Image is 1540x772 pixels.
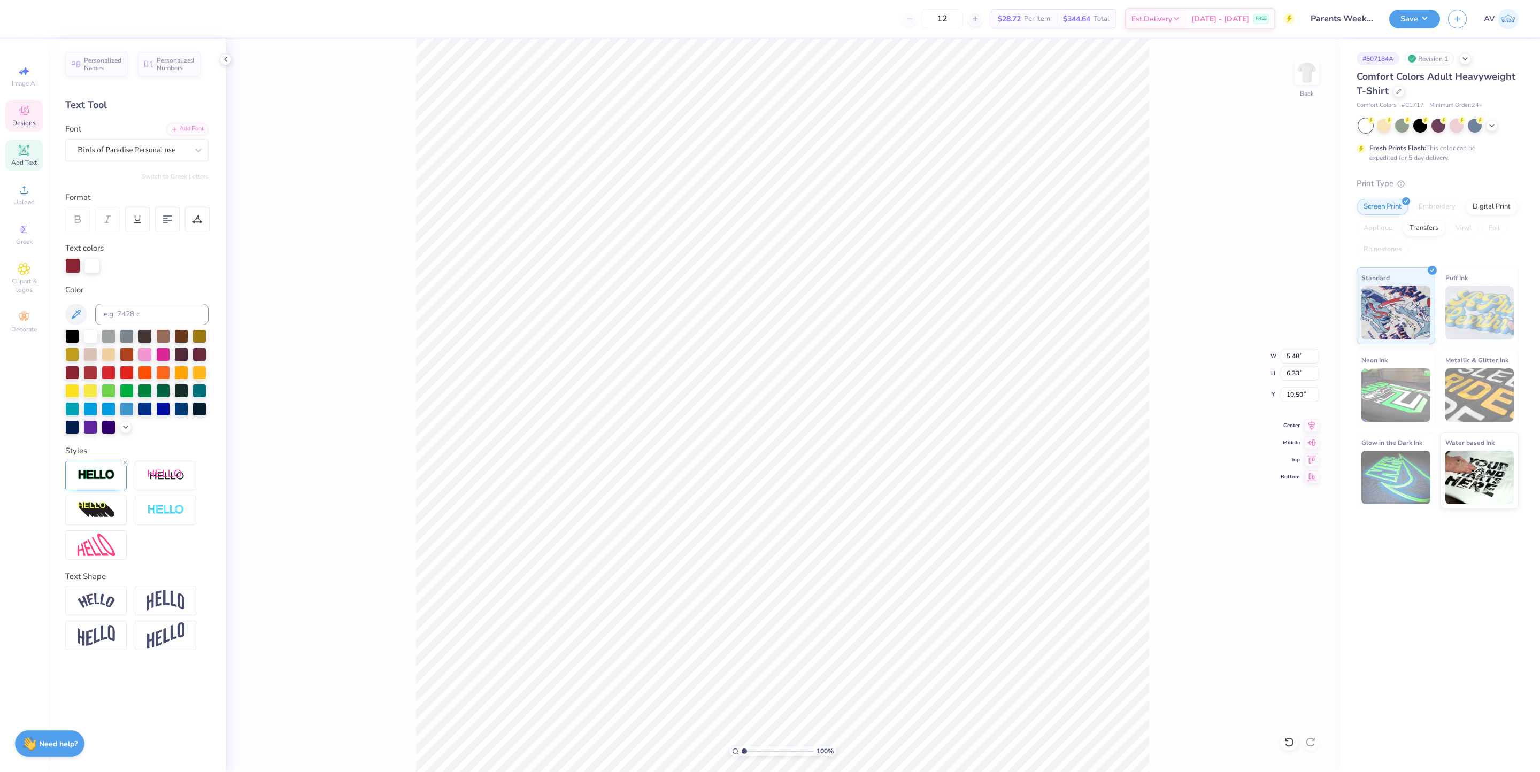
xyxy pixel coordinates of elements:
[147,469,184,482] img: Shadow
[1445,286,1514,339] img: Puff Ink
[12,119,36,127] span: Designs
[1281,456,1300,464] span: Top
[1445,451,1514,504] img: Water based Ink
[1405,52,1454,65] div: Revision 1
[1357,177,1519,190] div: Print Type
[1445,437,1495,448] span: Water based Ink
[65,570,209,583] div: Text Shape
[817,746,834,756] span: 100 %
[1429,101,1483,110] span: Minimum Order: 24 +
[1361,272,1390,283] span: Standard
[1357,242,1408,258] div: Rhinestones
[1484,9,1519,29] a: AV
[12,79,37,88] span: Image AI
[142,172,209,181] button: Switch to Greek Letters
[1412,199,1462,215] div: Embroidery
[147,504,184,516] img: Negative Space
[1281,473,1300,481] span: Bottom
[1466,199,1518,215] div: Digital Print
[78,625,115,646] img: Flag
[13,198,35,206] span: Upload
[1063,13,1090,25] span: $344.64
[65,123,81,135] label: Font
[1357,101,1396,110] span: Comfort Colors
[65,191,210,204] div: Format
[147,590,184,611] img: Arch
[1357,220,1399,236] div: Applique
[65,98,209,112] div: Text Tool
[1094,13,1110,25] span: Total
[16,237,33,246] span: Greek
[1361,437,1422,448] span: Glow in the Dark Ink
[1389,10,1440,28] button: Save
[65,445,209,457] div: Styles
[1256,15,1267,22] span: FREE
[166,123,209,135] div: Add Font
[1361,368,1430,422] img: Neon Ink
[1445,272,1468,283] span: Puff Ink
[1498,9,1519,29] img: Aargy Velasco
[1484,13,1495,25] span: AV
[1361,354,1388,366] span: Neon Ink
[95,304,209,325] input: e.g. 7428 c
[998,13,1021,25] span: $28.72
[1296,62,1318,83] img: Back
[1024,13,1050,25] span: Per Item
[78,534,115,557] img: Free Distort
[1403,220,1445,236] div: Transfers
[1482,220,1507,236] div: Foil
[1303,8,1381,29] input: Untitled Design
[1357,70,1515,97] span: Comfort Colors Adult Heavyweight T-Shirt
[11,325,37,334] span: Decorate
[5,277,43,294] span: Clipart & logos
[84,57,122,72] span: Personalized Names
[65,242,104,254] label: Text colors
[1361,451,1430,504] img: Glow in the Dark Ink
[1361,286,1430,339] img: Standard
[1369,144,1426,152] strong: Fresh Prints Flash:
[147,622,184,649] img: Rise
[1357,199,1408,215] div: Screen Print
[1449,220,1479,236] div: Vinyl
[78,593,115,608] img: Arc
[1300,89,1314,98] div: Back
[1445,368,1514,422] img: Metallic & Glitter Ink
[1369,143,1501,163] div: This color can be expedited for 5 day delivery.
[11,158,37,167] span: Add Text
[1281,422,1300,429] span: Center
[1191,13,1249,25] span: [DATE] - [DATE]
[78,501,115,519] img: 3d Illusion
[65,284,209,296] div: Color
[1357,52,1399,65] div: # 507184A
[1445,354,1508,366] span: Metallic & Glitter Ink
[39,739,78,749] strong: Need help?
[157,57,195,72] span: Personalized Numbers
[921,9,963,28] input: – –
[1402,101,1424,110] span: # C1717
[1131,13,1172,25] span: Est. Delivery
[1281,439,1300,446] span: Middle
[78,469,115,481] img: Stroke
